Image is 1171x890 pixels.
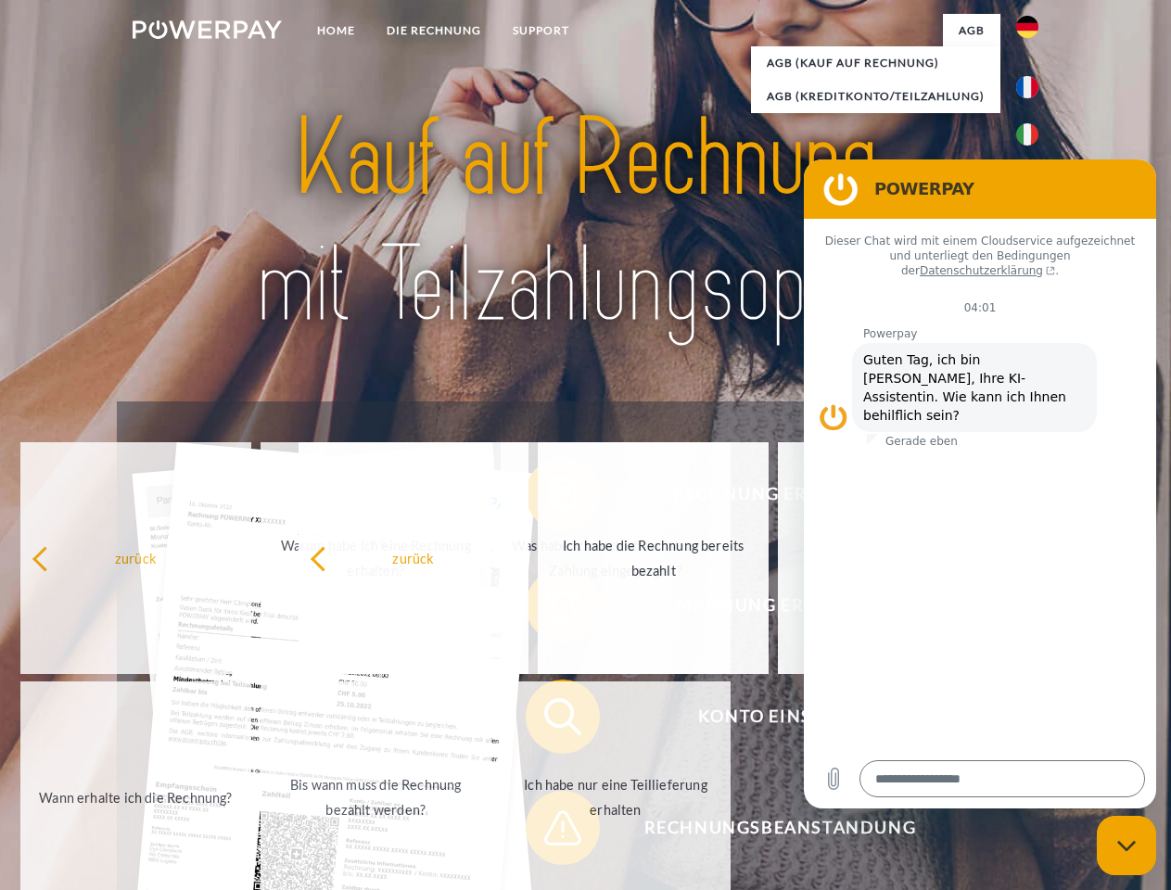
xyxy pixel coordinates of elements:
[804,159,1156,808] iframe: Messaging-Fenster
[272,772,480,822] div: Bis wann muss die Rechnung bezahlt werden?
[1016,76,1038,98] img: fr
[301,14,371,47] a: Home
[272,533,480,583] div: Warum habe ich eine Rechnung erhalten?
[1097,816,1156,875] iframe: Schaltfläche zum Öffnen des Messaging-Fensters; Konversation läuft
[497,14,585,47] a: SUPPORT
[549,533,757,583] div: Ich habe die Rechnung bereits bezahlt
[1016,16,1038,38] img: de
[133,20,282,39] img: logo-powerpay-white.svg
[526,680,1008,754] button: Konto einsehen
[32,784,240,809] div: Wann erhalte ich die Rechnung?
[310,545,518,570] div: zurück
[553,791,1007,865] span: Rechnungsbeanstandung
[512,772,720,822] div: Ich habe nur eine Teillieferung erhalten
[789,533,998,583] div: [PERSON_NAME] wurde retourniert
[1016,123,1038,146] img: it
[32,545,240,570] div: zurück
[526,791,1008,865] button: Rechnungsbeanstandung
[177,89,994,355] img: title-powerpay_de.svg
[751,80,1000,113] a: AGB (Kreditkonto/Teilzahlung)
[751,46,1000,80] a: AGB (Kauf auf Rechnung)
[943,14,1000,47] a: agb
[553,680,1007,754] span: Konto einsehen
[371,14,497,47] a: DIE RECHNUNG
